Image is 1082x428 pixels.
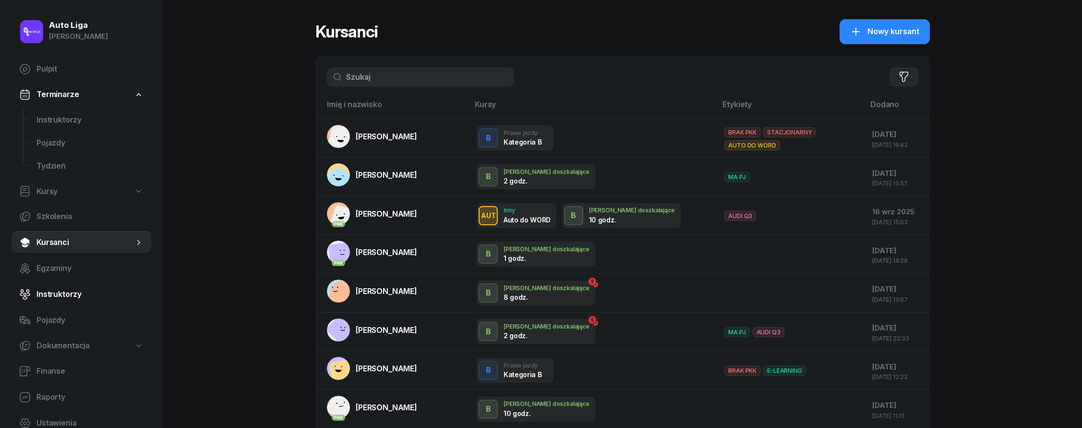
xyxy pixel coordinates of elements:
div: AUT [477,209,500,221]
button: B [479,167,498,186]
div: [DATE] [872,322,922,334]
div: [PERSON_NAME] [49,30,108,43]
div: Auto Liga [49,21,108,29]
span: Terminarze [36,88,79,101]
div: [PERSON_NAME] doszkalające [589,207,675,213]
button: B [479,322,498,341]
div: 8 godz. [504,293,553,301]
div: 2 godz. [504,331,553,340]
div: [DATE] [872,399,922,412]
button: B [479,128,498,147]
button: B [479,400,498,419]
span: Nowy kursant [867,25,919,38]
span: [PERSON_NAME] [356,364,417,373]
div: [DATE] 16:43 [872,142,922,148]
span: STACJONARNY [763,127,816,137]
span: Kursanci [36,236,134,249]
div: [PERSON_NAME] doszkalające [504,169,589,175]
div: [PERSON_NAME] doszkalające [504,285,589,291]
div: PKK [332,221,346,227]
a: [PERSON_NAME] [327,318,417,342]
span: Kursy [36,185,58,198]
button: Nowy kursant [840,19,930,44]
span: AUTO DO WORD [724,140,780,150]
a: Egzaminy [12,257,151,280]
button: B [479,245,498,264]
a: Terminarze [12,84,151,106]
a: Kursy [12,181,151,203]
a: Pojazdy [29,132,151,155]
button: B [479,283,498,303]
a: Dokumentacja [12,335,151,357]
th: Kursy [469,98,717,119]
span: [PERSON_NAME] [356,209,417,219]
span: Instruktorzy [36,288,144,301]
div: 10 godz. [504,409,553,417]
div: B [482,169,495,185]
div: B [482,246,495,262]
div: [DATE] [872,128,922,141]
span: BRAK PKK [724,366,760,376]
div: Auto do WORD [504,216,551,224]
div: [DATE] [872,361,922,373]
div: [DATE] 22:33 [872,335,922,342]
div: [DATE] 11:15 [872,413,922,419]
div: [PERSON_NAME] doszkalające [504,246,589,252]
span: Finanse [36,365,144,378]
div: Inny [504,207,551,213]
a: Instruktorzy [29,109,151,132]
a: Raporty [12,386,151,409]
a: Szkolenia [12,205,151,228]
a: PKK[PERSON_NAME] [327,396,417,419]
span: [PERSON_NAME] [356,325,417,335]
span: Dokumentacja [36,340,90,352]
span: AUDI Q3 [724,211,756,221]
h1: Kursanci [315,23,378,40]
a: [PERSON_NAME] [327,280,417,303]
div: Kategoria B [504,138,541,146]
div: B [482,401,495,417]
span: Raporty [36,391,144,404]
th: Imię i nazwisko [315,98,469,119]
div: B [567,208,580,224]
span: [PERSON_NAME] [356,247,417,257]
span: MA PJ [724,327,749,337]
span: [PERSON_NAME] [356,403,417,412]
div: [PERSON_NAME] doszkalające [504,401,589,407]
th: Dodano [865,98,930,119]
div: 1 godz. [504,254,553,262]
div: [DATE] 13:07 [872,296,922,303]
span: Instruktorzy [36,114,144,126]
a: PKK[PERSON_NAME] [327,241,417,264]
div: B [482,130,495,147]
button: AUT [479,206,498,225]
span: [PERSON_NAME] [356,286,417,296]
div: Prawo jazdy [504,130,541,136]
div: [DATE] 15:57 [872,180,922,186]
input: Szukaj [327,67,514,86]
div: 10 godz. [589,216,639,224]
div: Prawo jazdy [504,362,541,368]
span: [PERSON_NAME] [356,132,417,141]
button: B [479,361,498,380]
span: Pulpit [36,63,144,75]
div: 16 wrz 2025 [872,206,922,218]
span: BRAK PKK [724,127,760,137]
a: [PERSON_NAME] [327,125,417,148]
a: Pojazdy [12,309,151,332]
a: [PERSON_NAME] [327,163,417,186]
div: [DATE] [872,167,922,180]
span: Tydzień [36,160,144,172]
div: B [482,324,495,340]
span: AUDI Q3 [753,327,784,337]
a: Pulpit [12,58,151,81]
button: B [564,206,583,225]
div: [DATE] 12:22 [872,374,922,380]
div: Kategoria B [504,370,541,379]
div: [PERSON_NAME] doszkalające [504,323,589,330]
th: Etykiety [717,98,865,119]
span: Egzaminy [36,262,144,275]
span: Pojazdy [36,137,144,149]
a: [PERSON_NAME] [327,357,417,380]
span: E-LEARNING [763,366,805,376]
